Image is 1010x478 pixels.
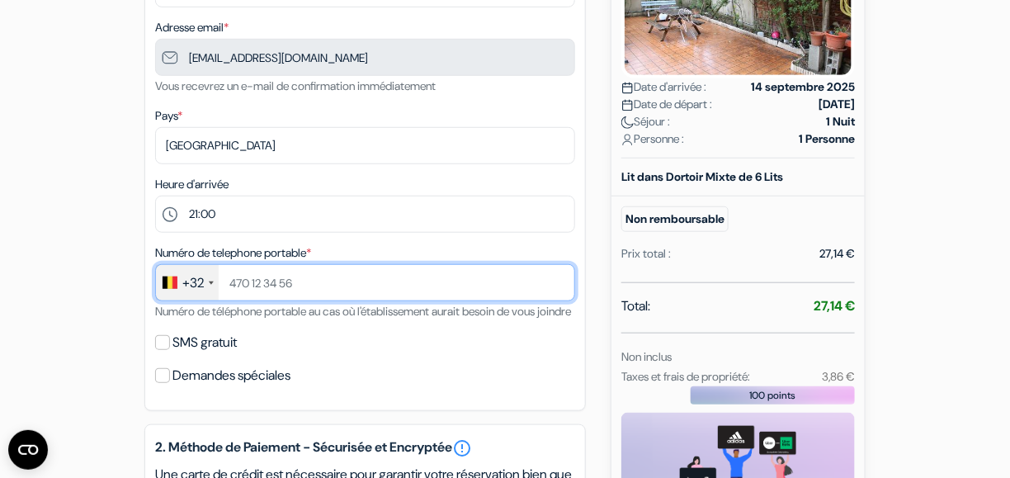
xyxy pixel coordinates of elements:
[799,130,855,148] strong: 1 Personne
[621,369,750,384] small: Taxes et frais de propriété:
[621,78,706,96] span: Date d'arrivée :
[621,206,729,232] small: Non remboursable
[621,134,634,146] img: user_icon.svg
[8,430,48,470] button: CMP-Widget öffnen
[621,82,634,94] img: calendar.svg
[621,116,634,129] img: moon.svg
[155,19,229,36] label: Adresse email
[155,264,575,301] input: 470 12 34 56
[621,130,684,148] span: Personne :
[826,113,855,130] strong: 1 Nuit
[621,349,672,364] small: Non inclus
[172,364,290,387] label: Demandes spéciales
[819,96,855,113] strong: [DATE]
[182,273,204,293] div: +32
[155,244,311,262] label: Numéro de telephone portable
[155,438,575,458] h5: 2. Méthode de Paiement - Sécurisée et Encryptée
[621,99,634,111] img: calendar.svg
[814,297,855,315] strong: 27,14 €
[155,176,229,193] label: Heure d'arrivée
[452,438,472,458] a: error_outline
[621,296,650,316] span: Total:
[155,78,436,93] small: Vous recevrez un e-mail de confirmation immédiatement
[172,331,237,354] label: SMS gratuit
[819,245,855,263] div: 27,14 €
[621,96,712,113] span: Date de départ :
[156,265,219,301] div: Belgium (België): +32
[621,169,783,184] b: Lit dans Dortoir Mixte de 6 Lits
[750,388,796,403] span: 100 points
[621,113,670,130] span: Séjour :
[155,107,182,125] label: Pays
[155,39,575,76] input: Entrer adresse e-mail
[822,369,855,384] small: 3,86 €
[155,304,571,319] small: Numéro de téléphone portable au cas où l'établissement aurait besoin de vous joindre
[621,245,671,263] div: Prix total :
[751,78,855,96] strong: 14 septembre 2025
